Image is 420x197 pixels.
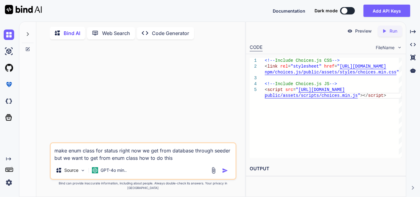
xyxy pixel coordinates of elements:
span: public/assets/scripts/choices.min.js [265,93,358,98]
span: src [285,87,293,92]
textarea: make enum class for status right now we get from database through seeder but we want to get from ... [51,143,236,162]
h2: OUTPUT [246,162,406,176]
span: <!-- [265,58,275,63]
img: premium [4,79,14,90]
span: link [267,64,278,69]
div: 1 [250,58,257,64]
span: "stylesheet" [291,64,322,69]
span: --> [329,81,337,86]
div: 5 [250,87,257,93]
span: script [368,93,383,98]
span: FileName [376,45,394,51]
div: CODE [250,44,263,51]
p: Source [64,167,78,173]
p: Bind can provide inaccurate information, including about people. Always double-check its answers.... [50,181,236,190]
p: Web Search [102,30,130,37]
span: npm/choices.js/public/assets/styles/choices.min.cs [265,70,394,75]
img: chat [4,30,14,40]
span: = [293,87,295,92]
p: GPT-4o min.. [101,167,127,173]
img: attachment [210,167,217,174]
span: [URL][DOMAIN_NAME] [298,87,345,92]
span: s [394,70,396,75]
span: " [397,70,399,75]
p: Code Generator [152,30,189,37]
img: preview [347,28,353,34]
img: darkCloudIdeIcon [4,96,14,106]
div: 3 [250,75,257,81]
span: " [358,93,360,98]
span: ></ [360,93,368,98]
span: = [288,64,291,69]
span: < [265,64,267,69]
span: " [296,87,298,92]
img: icon [222,167,228,174]
span: script [267,87,283,92]
span: Include Choices.js CSS [275,58,332,63]
img: GPT-4o mini [92,167,98,173]
span: rel [280,64,288,69]
span: href [324,64,335,69]
span: = [335,64,337,69]
img: ai-studio [4,46,14,57]
img: Bind AI [5,5,42,14]
span: Include Choices.js JS [275,81,329,86]
button: Add API Keys [363,5,410,17]
img: chevron down [397,45,402,50]
div: 4 [250,81,257,87]
img: Pick Models [80,168,85,173]
img: githubLight [4,63,14,73]
div: 2 [250,64,257,69]
span: < [265,87,267,92]
button: Documentation [273,8,305,14]
span: [URL][DOMAIN_NAME] [340,64,386,69]
p: Bind AI [64,30,80,37]
p: Run [390,28,397,34]
span: --> [332,58,339,63]
span: <!-- [265,81,275,86]
span: > [384,93,386,98]
img: settings [4,177,14,188]
span: " [337,64,339,69]
span: Dark mode [315,8,338,14]
p: Preview [355,28,372,34]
